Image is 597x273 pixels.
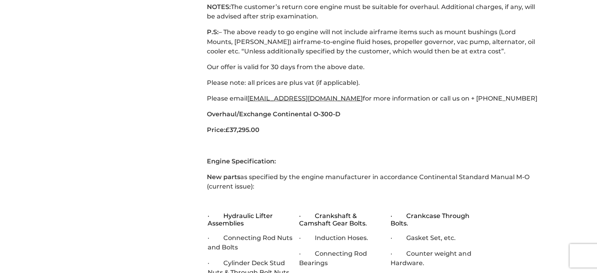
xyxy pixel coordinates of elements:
p: · Counter weight and Hardware. [391,249,480,268]
p: Please email for more information or call us on + [PHONE_NUMBER] [207,93,543,103]
p: Our offer is valid for 30 days from the above date. [207,62,543,71]
p: as specified by the engine manufacturer in accordance Continental Standard Manual M-O (current is... [207,172,543,191]
strong: New parts [207,173,240,180]
p: – The above ready to go engine will not include airframe items such as mount bushings (Lord Mount... [207,27,543,56]
strong: Overhaul/Exchange Continental O-300-D [207,110,340,117]
strong: Price: [207,126,225,133]
strong: £37,295.00 [225,126,259,133]
p: · Induction Hoses. [299,233,390,242]
p: Please note: all prices are plus vat (if applicable). [207,78,543,87]
strong: NOTES: [207,3,231,11]
p: · Gasket Set, etc. [391,233,480,242]
strong: P.S: [207,28,219,36]
p: The customer’s return core engine must be suitable for overhaul. Additional charges, if any, will... [207,2,543,21]
p: · Connecting Rod Nuts and Bolts [208,233,298,252]
u: [EMAIL_ADDRESS][DOMAIN_NAME] [247,94,363,102]
strong: Engine Specification: [207,157,276,165]
p: · Connecting Rod Bearings [299,249,390,268]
